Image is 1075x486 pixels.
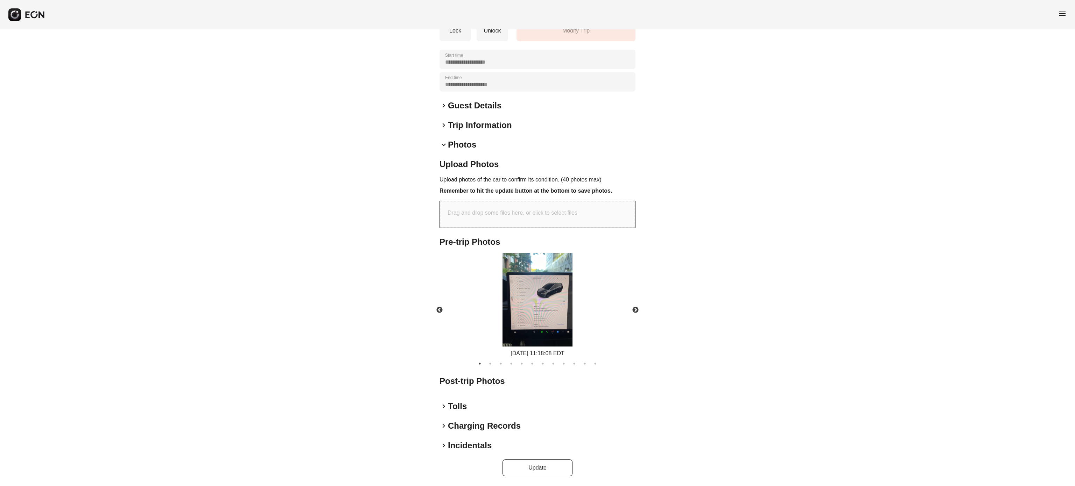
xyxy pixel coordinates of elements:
h2: Incidentals [448,440,492,451]
p: Upload photos of the car to confirm its condition. (40 photos max) [440,176,635,184]
h2: Photos [448,139,476,150]
button: Previous [427,298,452,322]
button: 4 [508,360,515,367]
h2: Upload Photos [440,159,635,170]
h2: Guest Details [448,100,501,111]
h2: Charging Records [448,420,521,431]
button: 5 [518,360,525,367]
span: keyboard_arrow_right [440,422,448,430]
button: 9 [560,360,567,367]
img: https://fastfleet.me/rails/active_storage/blobs/redirect/eyJfcmFpbHMiOnsibWVzc2FnZSI6IkJBaHBBMHd5... [503,253,572,346]
button: 10 [571,360,578,367]
button: Update [503,459,572,476]
button: 8 [550,360,557,367]
p: Drag and drop some files here, or click to select files [448,209,577,217]
button: 11 [581,360,588,367]
h3: Remember to hit the update button at the bottom to save photos. [440,187,635,195]
h2: Tolls [448,401,467,412]
span: keyboard_arrow_right [440,101,448,110]
span: keyboard_arrow_right [440,441,448,450]
span: menu [1058,9,1067,18]
button: 12 [592,360,599,367]
p: Lock [443,27,468,35]
button: 2 [487,360,494,367]
p: Unlock [480,27,505,35]
div: [DATE] 11:18:08 EDT [503,349,572,358]
h2: Pre-trip Photos [440,236,635,248]
button: 7 [539,360,546,367]
h2: Trip Information [448,120,512,131]
span: keyboard_arrow_right [440,402,448,410]
span: keyboard_arrow_down [440,141,448,149]
button: 1 [476,360,483,367]
button: Next [623,298,648,322]
h2: Post-trip Photos [440,376,635,387]
button: 3 [497,360,504,367]
button: 6 [529,360,536,367]
span: keyboard_arrow_right [440,121,448,129]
